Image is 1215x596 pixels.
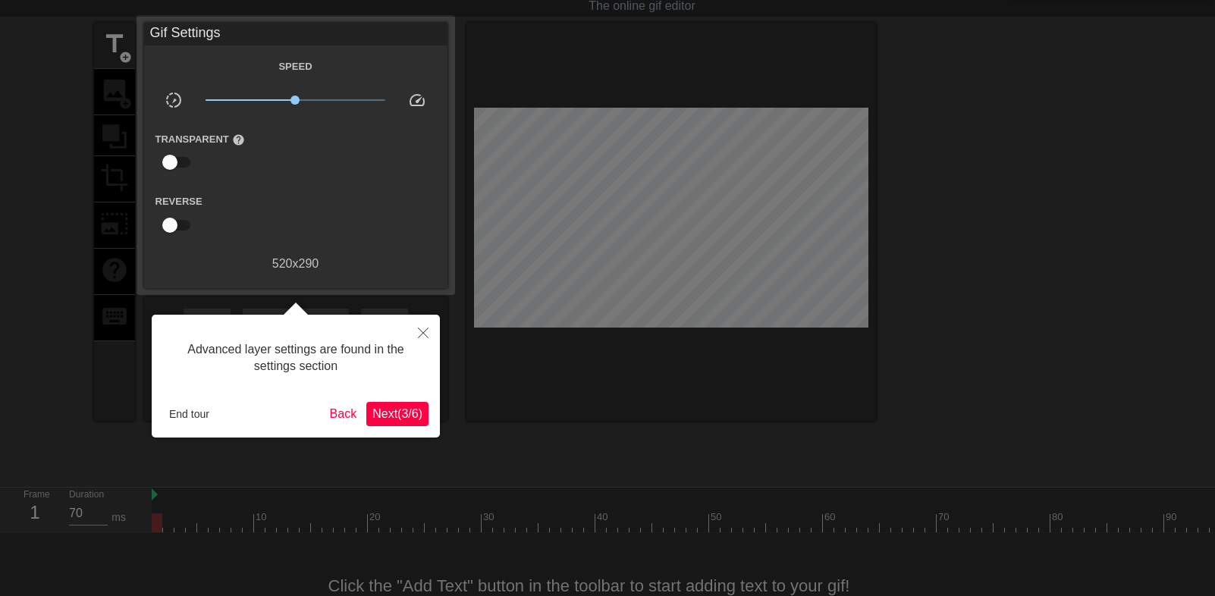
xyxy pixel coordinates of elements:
[372,407,422,420] span: Next ( 3 / 6 )
[163,403,215,425] button: End tour
[324,402,363,426] button: Back
[163,326,429,391] div: Advanced layer settings are found in the settings section
[366,402,429,426] button: Next
[407,315,440,350] button: Close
